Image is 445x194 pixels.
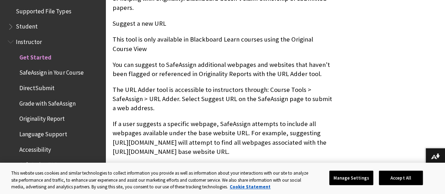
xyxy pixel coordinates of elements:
[113,85,334,113] p: The URL Adder tool is accessible to instructors through: Course Tools > SafeAssign > URL Adder. S...
[19,82,55,92] span: DirectSubmit
[19,128,67,138] span: Language Support
[19,159,60,169] span: SafeAssign FAQs
[16,21,38,30] span: Student
[19,113,65,123] span: Originality Report
[113,60,334,78] p: You can suggest to SafeAssign additional webpages and websites that haven't been flagged or refer...
[11,170,312,190] div: This website uses cookies and similar technologies to collect information you provide as well as ...
[19,51,51,61] span: Get Started
[329,170,373,185] button: Manage Settings
[19,144,51,153] span: Accessibility
[16,36,42,45] span: Instructor
[230,184,271,190] a: More information about your privacy, opens in a new tab
[113,19,334,28] p: Suggest a new URL
[19,98,75,107] span: Grade with SafeAssign
[16,5,71,15] span: Supported File Types
[19,67,83,76] span: SafeAssign in Your Course
[113,119,334,156] p: If a user suggests a specific webpage, SafeAssign attempts to include all webpages available unde...
[379,170,423,185] button: Accept All
[113,35,334,53] p: This tool is only available in Blackboard Learn courses using the Original Course View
